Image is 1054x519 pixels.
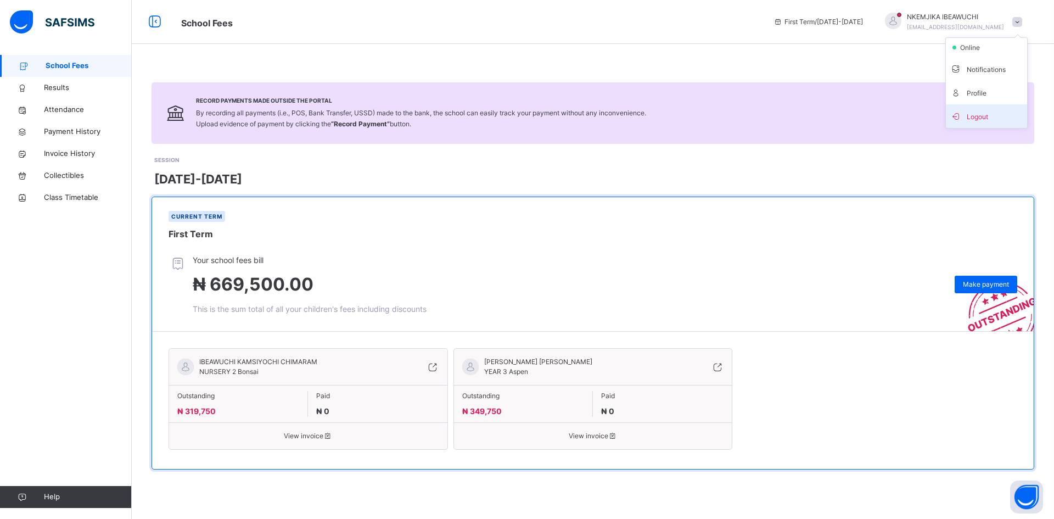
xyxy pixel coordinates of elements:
[1010,481,1043,514] button: Open asap
[316,406,329,416] span: ₦ 0
[874,12,1028,32] div: NKEMJIKAIBEAWUCHI
[177,431,439,441] span: View invoice
[773,17,863,27] span: session/term information
[950,109,1023,124] span: Logout
[946,104,1027,128] li: dropdown-list-item-buttom-7
[193,304,427,314] span: This is the sum total of all your children's fees including discounts
[44,104,132,115] span: Attendance
[601,391,724,401] span: Paid
[10,10,94,34] img: safsims
[154,157,179,163] span: SESSION
[954,269,1034,331] img: outstanding-stamp.3c148f88c3ebafa6da95868fa43343a1.svg
[331,120,390,128] b: “Record Payment”
[44,170,132,181] span: Collectibles
[44,126,132,137] span: Payment History
[44,82,132,93] span: Results
[181,18,233,29] span: School Fees
[316,391,439,401] span: Paid
[177,406,216,416] span: ₦ 319,750
[177,391,299,401] span: Outstanding
[946,57,1027,81] li: dropdown-list-item-text-3
[462,406,502,416] span: ₦ 349,750
[462,431,724,441] span: View invoice
[44,192,132,203] span: Class Timetable
[484,367,528,376] span: YEAR 3 Aspen
[959,43,986,53] span: online
[193,274,313,295] span: ₦ 669,500.00
[963,280,1009,289] span: Make payment
[199,367,259,376] span: NURSERY 2 Bonsai
[44,492,131,503] span: Help
[946,81,1027,104] li: dropdown-list-item-text-4
[44,148,132,159] span: Invoice History
[950,85,1023,100] span: Profile
[199,357,317,367] span: IBEAWUCHI KAMSIYOCHI CHIMARAM
[196,97,646,105] span: Record Payments Made Outside the Portal
[169,228,213,239] span: First Term
[601,406,614,416] span: ₦ 0
[154,170,242,188] span: [DATE]-[DATE]
[484,357,592,367] span: [PERSON_NAME] [PERSON_NAME]
[193,254,427,266] span: Your school fees bill
[462,391,584,401] span: Outstanding
[46,60,132,71] span: School Fees
[171,213,222,220] span: Current term
[196,109,646,128] span: By recording all payments (i.e., POS, Bank Transfer, USSD) made to the bank, the school can easil...
[946,38,1027,57] li: dropdown-list-item-null-2
[950,62,1023,76] span: Notifications
[907,24,1004,30] span: [EMAIL_ADDRESS][DOMAIN_NAME]
[907,12,1004,22] span: NKEMJIKA IBEAWUCHI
